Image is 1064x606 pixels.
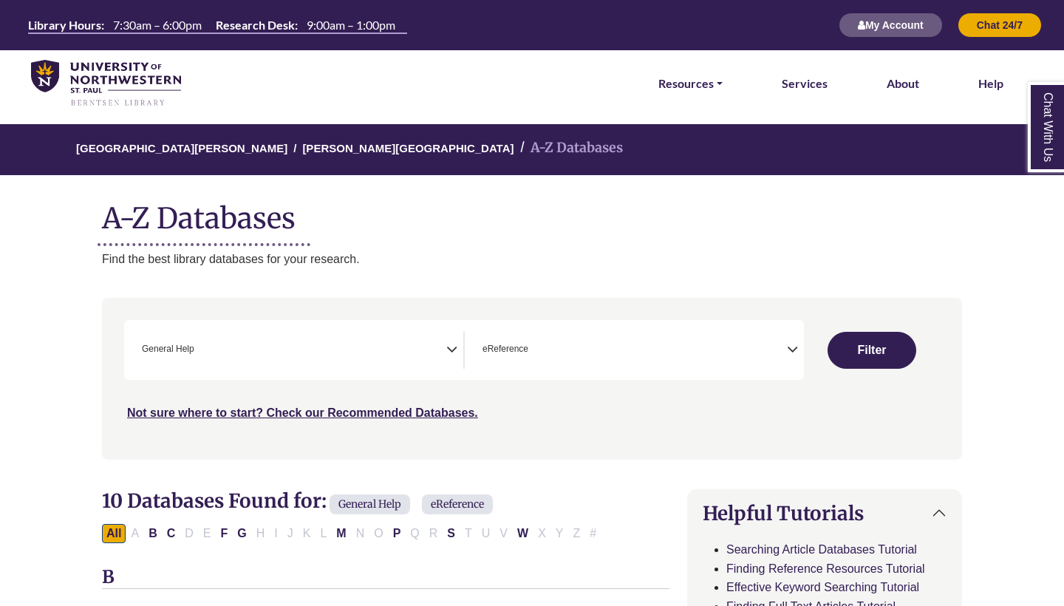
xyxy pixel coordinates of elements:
[136,342,194,356] li: General Help
[102,526,602,539] div: Alpha-list to filter by first letter of database name
[828,332,916,369] button: Submit for Search Results
[958,18,1042,31] a: Chat 24/7
[216,524,232,543] button: Filter Results F
[163,524,180,543] button: Filter Results C
[443,524,460,543] button: Filter Results S
[332,524,350,543] button: Filter Results M
[22,17,401,34] a: Hours Today
[144,524,162,543] button: Filter Results B
[102,298,962,459] nav: Search filters
[102,190,962,235] h1: A-Z Databases
[513,524,533,543] button: Filter Results W
[307,18,395,32] span: 9:00am – 1:00pm
[31,60,181,108] img: library_home
[422,494,493,514] span: eReference
[958,13,1042,38] button: Chat 24/7
[102,124,962,175] nav: breadcrumb
[782,74,828,93] a: Services
[22,17,105,33] th: Library Hours:
[233,524,250,543] button: Filter Results G
[127,406,478,419] a: Not sure where to start? Check our Recommended Databases.
[102,567,669,589] h3: B
[330,494,410,514] span: General Help
[978,74,1003,93] a: Help
[839,18,943,31] a: My Account
[482,342,528,356] span: eReference
[389,524,406,543] button: Filter Results P
[726,581,919,593] a: Effective Keyword Searching Tutorial
[839,13,943,38] button: My Account
[102,250,962,269] p: Find the best library databases for your research.
[726,562,925,575] a: Finding Reference Resources Tutorial
[658,74,723,93] a: Resources
[102,524,126,543] button: All
[210,17,299,33] th: Research Desk:
[142,342,194,356] span: General Help
[688,490,961,537] button: Helpful Tutorials
[113,18,202,32] span: 7:30am – 6:00pm
[22,17,401,31] table: Hours Today
[887,74,919,93] a: About
[102,488,327,513] span: 10 Databases Found for:
[477,342,528,356] li: eReference
[726,543,917,556] a: Searching Article Databases Tutorial
[197,345,204,357] textarea: Search
[531,345,538,357] textarea: Search
[302,140,514,154] a: [PERSON_NAME][GEOGRAPHIC_DATA]
[514,137,623,159] li: A-Z Databases
[76,140,287,154] a: [GEOGRAPHIC_DATA][PERSON_NAME]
